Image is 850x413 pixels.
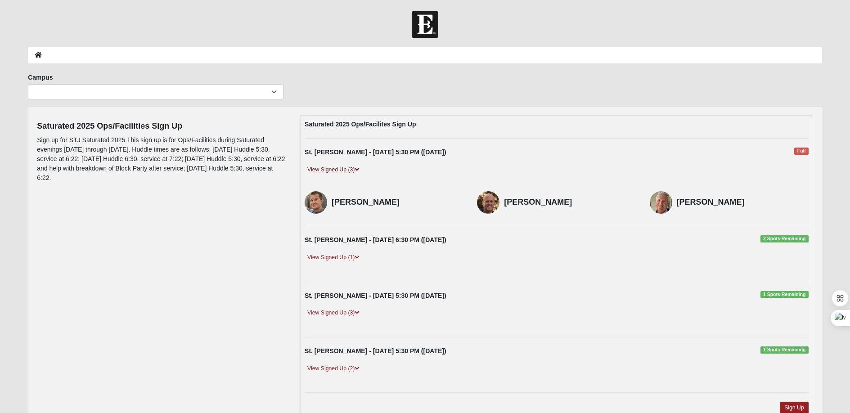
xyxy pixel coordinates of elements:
[760,346,809,354] span: 1 Spots Remaining
[305,191,327,214] img: Jacob Blanton
[794,148,808,155] span: Full
[305,364,362,373] a: View Signed Up (2)
[760,291,809,298] span: 1 Spots Remaining
[305,148,446,156] strong: St. [PERSON_NAME] - [DATE] 5:30 PM ([DATE])
[37,135,287,183] p: Sign up for STJ Saturated 2025 This sign up is for Ops/Facilities during Saturated evenings [DATE...
[412,11,438,38] img: Church of Eleven22 Logo
[305,236,446,243] strong: St. [PERSON_NAME] - [DATE] 6:30 PM ([DATE])
[305,121,416,128] strong: Saturated 2025 Ops/Facilites Sign Up
[677,198,809,207] h4: [PERSON_NAME]
[477,191,499,214] img: Shaun Robbins
[305,308,362,318] a: View Signed Up (3)
[305,253,362,262] a: View Signed Up (1)
[504,198,636,207] h4: [PERSON_NAME]
[37,121,287,131] h4: Saturated 2025 Ops/Facilities Sign Up
[760,235,809,242] span: 2 Spots Remaining
[305,347,446,355] strong: St. [PERSON_NAME] - [DATE] 5:30 PM ([DATE])
[650,191,672,214] img: David Bledsoe
[332,198,463,207] h4: [PERSON_NAME]
[305,292,446,299] strong: St. [PERSON_NAME] - [DATE] 5:30 PM ([DATE])
[305,165,362,175] a: View Signed Up (3)
[28,73,53,82] label: Campus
